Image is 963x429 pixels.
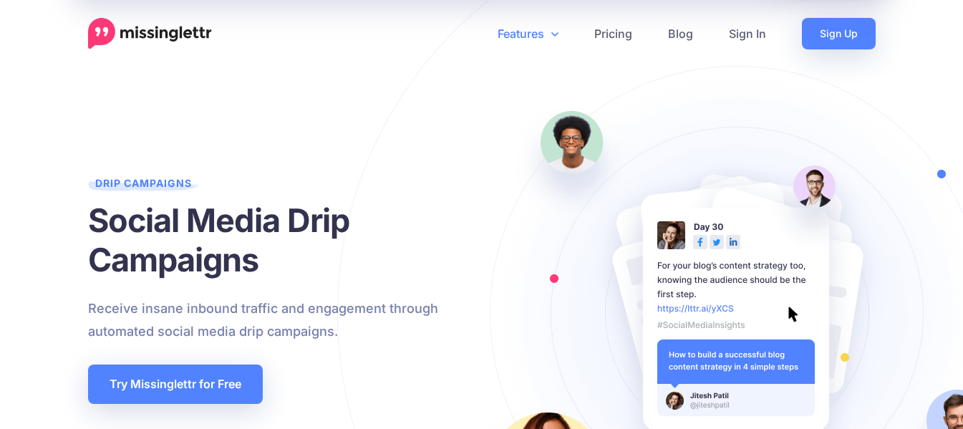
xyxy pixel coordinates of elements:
a: Pricing [576,18,650,49]
p: Receive insane inbound traffic and engagement through automated social media drip campaigns. [88,297,493,343]
h1: Social Media Drip Campaigns [88,201,493,279]
a: Blog [650,18,711,49]
a: Try Missinglettr for Free [88,365,263,404]
a: Sign In [711,18,784,49]
a: Sign Up [802,18,876,49]
a: Features [480,18,576,49]
span: Drip Campaigns [88,177,199,196]
a: Home [88,18,212,49]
